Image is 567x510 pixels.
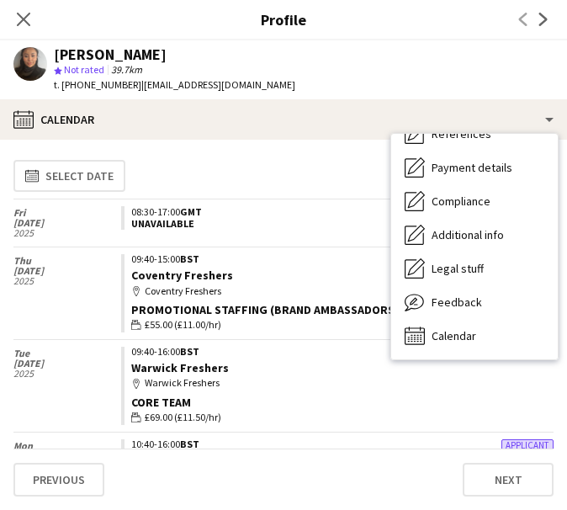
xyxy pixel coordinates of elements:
span: [DATE] [13,359,121,369]
span: £55.00 (£11.00/hr) [145,317,221,332]
div: Promotional Staffing (Brand Ambassadors) [131,302,554,317]
div: 10:40-16:00 [131,439,554,449]
div: Legal stuff [391,252,558,285]
div: Core Team [131,395,554,410]
span: References [432,126,491,141]
span: GMT [180,205,202,218]
span: BST [180,438,199,450]
div: References [391,117,558,151]
div: Payment details [391,151,558,184]
span: Calendar [432,328,476,343]
span: Not rated [64,63,104,76]
span: 39.7km [108,63,146,76]
span: Tue [13,348,121,359]
span: Compliance [432,194,490,209]
button: Next [463,463,554,497]
div: Feedback [391,285,558,319]
div: Warwick Freshers [131,375,554,390]
div: Compliance [391,184,558,218]
span: Mon [13,441,121,451]
span: Payment details [432,160,512,175]
span: Thu [13,256,121,266]
span: t. [PHONE_NUMBER] [54,78,141,91]
span: 2025 [13,276,121,286]
span: [DATE] [13,218,121,228]
span: Feedback [432,295,482,310]
span: Additional info [432,227,504,242]
div: [PERSON_NAME] [54,47,167,62]
span: £69.00 (£11.50/hr) [145,410,221,425]
div: Calendar [391,319,558,353]
div: Additional info [391,218,558,252]
button: Select date [13,160,125,192]
div: Unavailable [131,218,547,230]
span: | [EMAIL_ADDRESS][DOMAIN_NAME] [141,78,295,91]
span: BST [180,252,199,265]
div: 09:40-15:00 [131,254,554,264]
span: [DATE] [13,266,121,276]
div: 09:40-16:00 [131,347,554,357]
button: Previous [13,463,104,497]
span: BST [180,345,199,358]
div: Coventry Freshers [131,284,554,299]
div: Applicant [501,439,554,452]
a: Warwick Freshers [131,360,229,375]
app-crew-unavailable-period: 08:30-17:00 [121,206,554,230]
a: Coventry Freshers [131,268,233,283]
span: 2025 [13,369,121,379]
span: Legal stuff [432,261,484,276]
span: 2025 [13,228,121,238]
span: Fri [13,208,121,218]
